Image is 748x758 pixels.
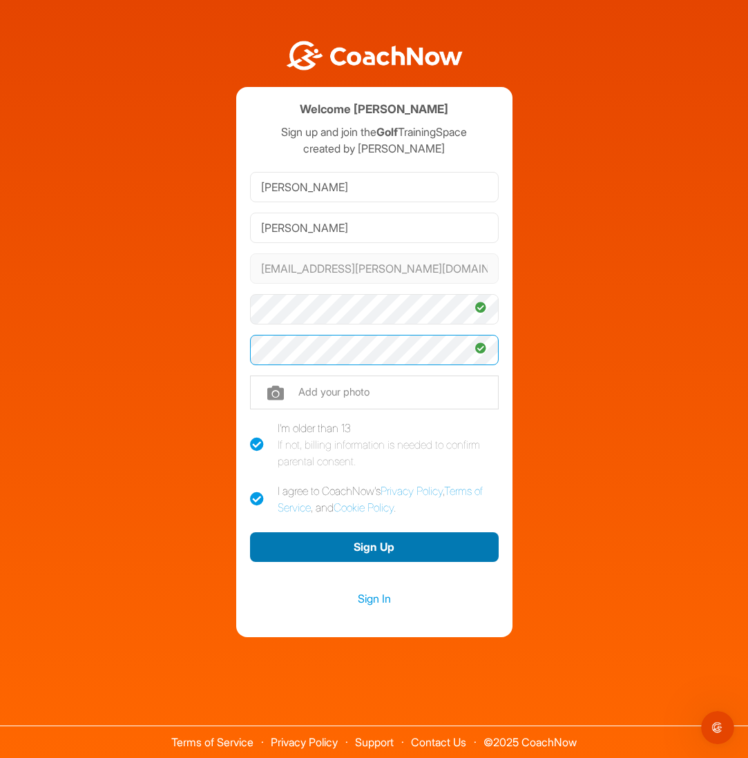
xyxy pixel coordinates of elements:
[411,735,466,749] a: Contact Us
[250,140,499,157] p: created by [PERSON_NAME]
[250,213,499,243] input: Last Name
[250,483,499,516] label: I agree to CoachNow's , , and .
[250,253,499,284] input: Email
[250,124,499,140] p: Sign up and join the TrainingSpace
[278,436,499,469] div: If not, billing information is needed to confirm parental consent.
[381,484,443,498] a: Privacy Policy
[250,532,499,562] button: Sign Up
[334,501,394,514] a: Cookie Policy
[300,101,448,118] h4: Welcome [PERSON_NAME]
[355,735,394,749] a: Support
[376,125,398,139] strong: Golf
[701,711,734,744] iframe: Intercom live chat
[285,41,464,70] img: BwLJSsUCoWCh5upNqxVrqldRgqLPVwmV24tXu5FoVAoFEpwwqQ3VIfuoInZCoVCoTD4vwADAC3ZFMkVEQFDAAAAAElFTkSuQmCC
[278,420,499,469] div: I'm older than 13
[477,726,584,748] span: © 2025 CoachNow
[250,172,499,202] input: First Name
[250,590,499,608] a: Sign In
[271,735,338,749] a: Privacy Policy
[171,735,253,749] a: Terms of Service
[278,484,483,514] a: Terms of Service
